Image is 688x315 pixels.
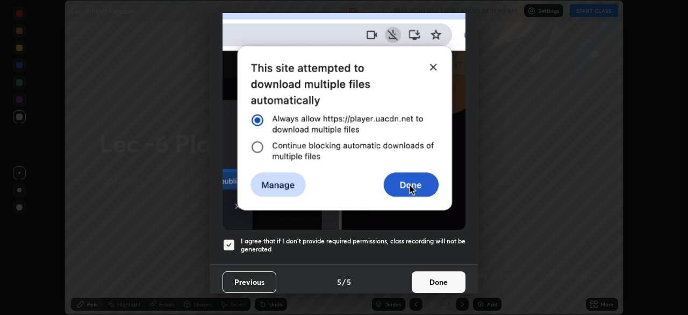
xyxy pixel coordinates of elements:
[241,237,465,254] h5: I agree that if I don't provide required permissions, class recording will not be generated
[342,276,346,288] h4: /
[223,271,276,293] button: Previous
[337,276,341,288] h4: 5
[412,271,465,293] button: Done
[347,276,351,288] h4: 5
